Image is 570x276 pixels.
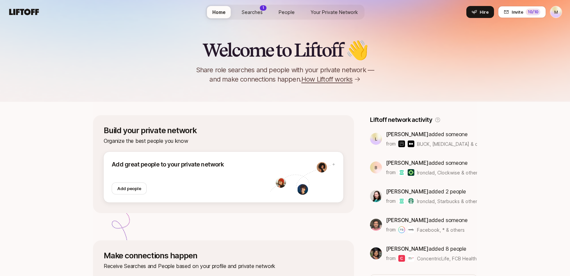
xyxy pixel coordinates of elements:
[550,6,562,18] button: M
[297,184,308,195] img: man-with-curly-hair.png
[386,245,429,252] span: [PERSON_NAME]
[236,6,268,18] a: Searches1
[386,130,477,138] p: added someone
[212,9,226,16] span: Home
[370,190,382,202] img: ed021518_a472_446a_b860_a49698492d8c.jpg
[301,75,352,84] span: How Liftoff works
[398,140,405,147] img: BUCK
[279,9,295,16] span: People
[498,6,546,18] button: Invite10/10
[466,6,494,18] button: Hire
[398,255,405,262] img: ConcentricLife
[207,6,231,18] a: Home
[398,198,405,204] img: Ironclad
[386,226,396,234] p: from
[370,115,432,125] p: Liftoff network activity
[408,140,414,147] img: Sibling Rivalry
[398,226,405,233] img: Facebook
[275,177,286,188] img: avatar-1.png
[242,9,263,16] span: Searches
[386,216,468,224] p: added someone
[202,40,368,60] h2: Welcome to Liftoff 👋
[273,6,300,18] a: People
[417,169,477,176] span: Ironclad, Clockwise & others
[512,9,523,15] span: Invite
[112,182,147,194] button: Add people
[305,6,363,18] a: Your Private Network
[104,262,343,270] p: Receive Searches and People based on your profile and private network
[386,187,477,196] p: added 2 people
[104,137,343,145] p: Organize the best people you know
[386,131,429,138] span: [PERSON_NAME]
[480,9,489,15] span: Hire
[112,160,270,169] p: Add great people to your private network
[301,75,360,84] a: How Liftoff works
[386,159,429,166] span: [PERSON_NAME]
[386,244,477,253] p: added 8 people
[185,65,385,84] p: Share role searches and people with your private network — and make connections happen.
[417,140,477,147] span: BUCK, [MEDICAL_DATA] & others
[386,188,429,195] span: [PERSON_NAME]
[386,217,429,223] span: [PERSON_NAME]
[375,135,377,143] p: L
[386,168,396,176] p: from
[408,255,414,262] img: FCB Health New York | An IPG Health Company
[104,251,343,260] p: Make connections happen
[316,162,327,172] img: avatar-2.png
[370,247,382,259] img: b3949459_406e_442a_af3e_e590d8b65324.jpg
[370,219,382,231] img: be759a5f_470b_4f28_a2aa_5434c985ebf0.jpg
[386,140,396,148] p: from
[104,126,343,135] p: Build your private network
[417,198,477,205] span: Ironclad, Starbucks & others
[417,226,465,233] span: Facebook, * & others
[386,197,396,205] p: from
[554,8,558,16] p: M
[408,169,414,176] img: Clockwise
[311,9,358,16] span: Your Private Network
[408,198,414,204] img: Starbucks
[386,254,396,262] p: from
[386,158,477,167] p: added someone
[526,9,540,15] div: 10 /10
[263,5,264,10] p: 1
[375,163,377,171] p: B
[398,169,405,176] img: Ironclad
